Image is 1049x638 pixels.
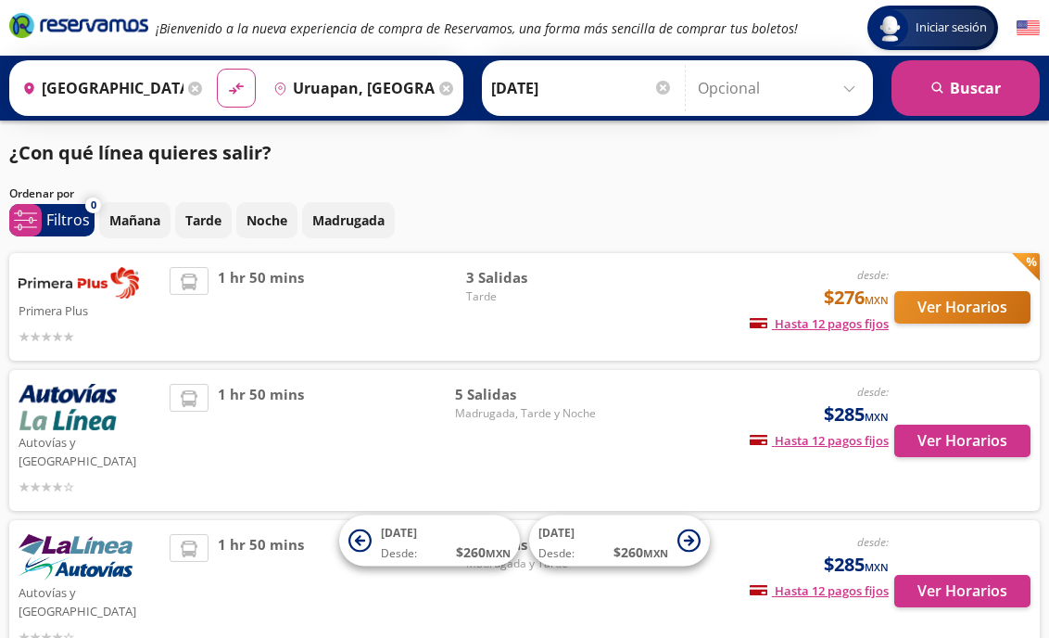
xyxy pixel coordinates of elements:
input: Buscar Origen [15,65,183,111]
button: Ver Horarios [894,425,1030,457]
button: Ver Horarios [894,575,1030,607]
span: Madrugada, Tarde y Noche [455,405,596,422]
span: 1 hr 50 mins [218,267,304,347]
button: Noche [236,202,297,238]
button: Tarde [175,202,232,238]
small: MXN [865,560,889,574]
img: Primera Plus [19,267,139,299]
button: 0Filtros [9,204,95,236]
span: Desde: [381,545,417,562]
span: 5 Salidas [455,384,596,405]
span: 1 hr 50 mins [218,384,304,497]
span: Hasta 12 pagos fijos [750,315,889,332]
span: Desde: [538,545,575,562]
button: Buscar [891,60,1040,116]
span: 3 Salidas [466,267,596,288]
img: Autovías y La Línea [19,534,133,581]
span: [DATE] [381,525,417,541]
button: [DATE]Desde:$260MXN [529,516,710,567]
button: Mañana [99,202,171,238]
small: MXN [865,410,889,424]
em: desde: [857,267,889,283]
span: 0 [91,198,96,213]
span: Hasta 12 pagos fijos [750,582,889,599]
em: ¡Bienvenido a la nueva experiencia de compra de Reservamos, una forma más sencilla de comprar tus... [156,19,798,37]
button: Ver Horarios [894,291,1030,324]
small: MXN [865,293,889,307]
button: Madrugada [302,202,395,238]
button: [DATE]Desde:$260MXN [339,516,520,567]
input: Opcional [698,65,864,111]
p: Madrugada [312,211,385,230]
p: Mañana [109,211,160,230]
em: desde: [857,534,889,550]
span: $ 260 [456,542,511,562]
small: MXN [486,546,511,560]
span: [DATE] [538,525,575,541]
a: Brand Logo [9,11,148,45]
input: Buscar Destino [266,65,435,111]
button: English [1017,17,1040,40]
span: Iniciar sesión [908,19,994,37]
span: $276 [824,284,889,312]
p: Primera Plus [19,299,160,321]
p: Filtros [46,209,90,231]
span: $285 [824,401,889,428]
input: Elegir Fecha [491,65,673,111]
span: $ 260 [613,542,668,562]
small: MXN [643,546,668,560]
p: Ordenar por [9,185,74,202]
i: Brand Logo [9,11,148,39]
p: Autovías y [GEOGRAPHIC_DATA] [19,430,160,470]
p: ¿Con qué línea quieres salir? [9,139,272,167]
p: Noche [246,211,287,230]
p: Autovías y [GEOGRAPHIC_DATA] [19,581,160,620]
em: desde: [857,384,889,400]
span: $285 [824,551,889,579]
span: Tarde [466,288,596,305]
img: Autovías y La Línea [19,384,117,430]
span: Hasta 12 pagos fijos [750,432,889,449]
p: Tarde [185,211,221,230]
